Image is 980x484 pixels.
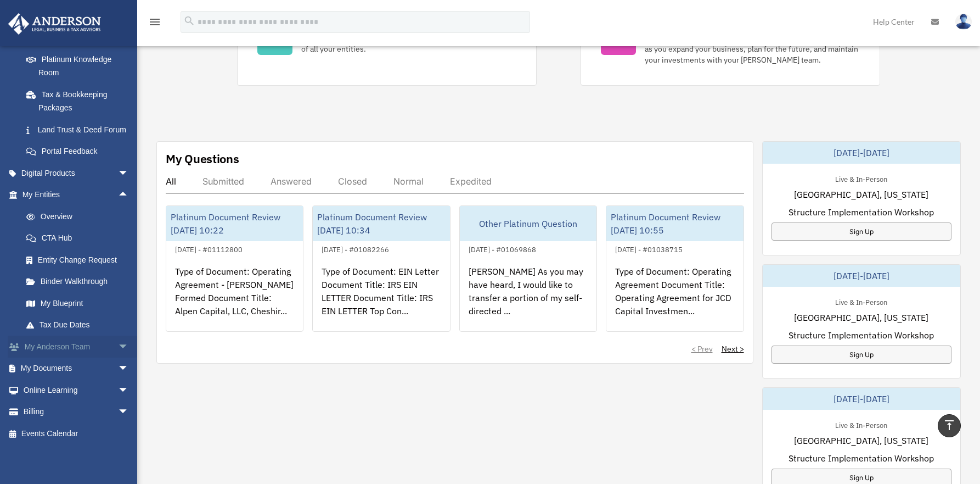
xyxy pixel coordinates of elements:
img: User Pic [955,14,972,30]
a: Sign Up [771,346,952,364]
div: [DATE] - #01038715 [606,243,691,254]
div: Closed [338,176,367,187]
div: Answered [271,176,312,187]
div: [DATE]-[DATE] [763,142,961,164]
span: Structure Implementation Workshop [788,205,934,219]
a: My Entitiesarrow_drop_up [8,184,145,206]
a: Portal Feedback [15,141,145,163]
span: Structure Implementation Workshop [788,452,934,465]
div: Type of Document: EIN Letter Document Title: IRS EIN LETTER Document Title: IRS EIN LETTER Top Co... [313,256,449,342]
span: [GEOGRAPHIC_DATA], [US_STATE] [794,188,928,201]
span: arrow_drop_down [118,336,140,358]
div: Live & In-Person [826,419,896,430]
span: arrow_drop_down [118,162,140,185]
a: My Documentsarrow_drop_down [8,358,145,380]
div: All [166,176,176,187]
span: arrow_drop_up [118,184,140,207]
div: [DATE] - #01069868 [460,243,545,254]
div: Platinum Document Review [DATE] 10:22 [166,206,303,241]
a: Land Trust & Deed Forum [15,119,145,141]
a: My Blueprint [15,292,145,314]
a: Sign Up [771,222,952,241]
a: menu [148,19,161,29]
a: Entity Change Request [15,249,145,271]
div: [DATE]-[DATE] [763,265,961,287]
div: Live & In-Person [826,173,896,184]
a: Events Calendar [8,422,145,444]
a: Tax & Bookkeeping Packages [15,84,145,119]
a: Platinum Document Review [DATE] 10:34[DATE] - #01082266Type of Document: EIN Letter Document Titl... [312,205,450,332]
a: Billingarrow_drop_down [8,401,145,423]
div: [DATE]-[DATE] [763,388,961,410]
div: My Questions [166,151,239,167]
div: Normal [393,176,424,187]
span: Structure Implementation Workshop [788,329,934,342]
a: Platinum Document Review [DATE] 10:55[DATE] - #01038715Type of Document: Operating Agreement Docu... [606,205,744,332]
i: menu [148,15,161,29]
div: [DATE] - #01112800 [166,243,251,254]
a: Binder Walkthrough [15,271,145,293]
div: Live & In-Person [826,296,896,307]
i: search [183,15,195,27]
a: Overview [15,205,145,227]
div: Submitted [202,176,244,187]
a: Next > [722,343,744,354]
a: Online Learningarrow_drop_down [8,379,145,401]
div: Type of Document: Operating Agreement Document Title: Operating Agreement for JCD Capital Investm... [606,256,743,342]
div: Other Platinum Question [460,206,596,241]
div: Platinum Document Review [DATE] 10:34 [313,206,449,241]
a: Platinum Knowledge Room [15,48,145,84]
span: [GEOGRAPHIC_DATA], [US_STATE] [794,311,928,324]
img: Anderson Advisors Platinum Portal [5,13,104,35]
a: vertical_align_top [938,414,961,437]
a: Tax Due Dates [15,314,145,336]
a: My Anderson Teamarrow_drop_down [8,336,145,358]
div: [DATE] - #01082266 [313,243,398,254]
a: Platinum Document Review [DATE] 10:22[DATE] - #01112800Type of Document: Operating Agreement - [P... [166,205,303,332]
a: CTA Hub [15,227,145,249]
div: Platinum Document Review [DATE] 10:55 [606,206,743,241]
a: Other Platinum Question[DATE] - #01069868[PERSON_NAME] As you may have heard, I would like to tra... [459,205,597,332]
span: [GEOGRAPHIC_DATA], [US_STATE] [794,434,928,447]
a: Digital Productsarrow_drop_down [8,162,145,184]
i: vertical_align_top [943,419,956,432]
div: Type of Document: Operating Agreement - [PERSON_NAME] Formed Document Title: Alpen Capital, LLC, ... [166,256,303,342]
span: arrow_drop_down [118,401,140,424]
span: arrow_drop_down [118,379,140,402]
div: [PERSON_NAME] As you may have heard, I would like to transfer a portion of my self-directed ... [460,256,596,342]
span: arrow_drop_down [118,358,140,380]
div: Expedited [450,176,492,187]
